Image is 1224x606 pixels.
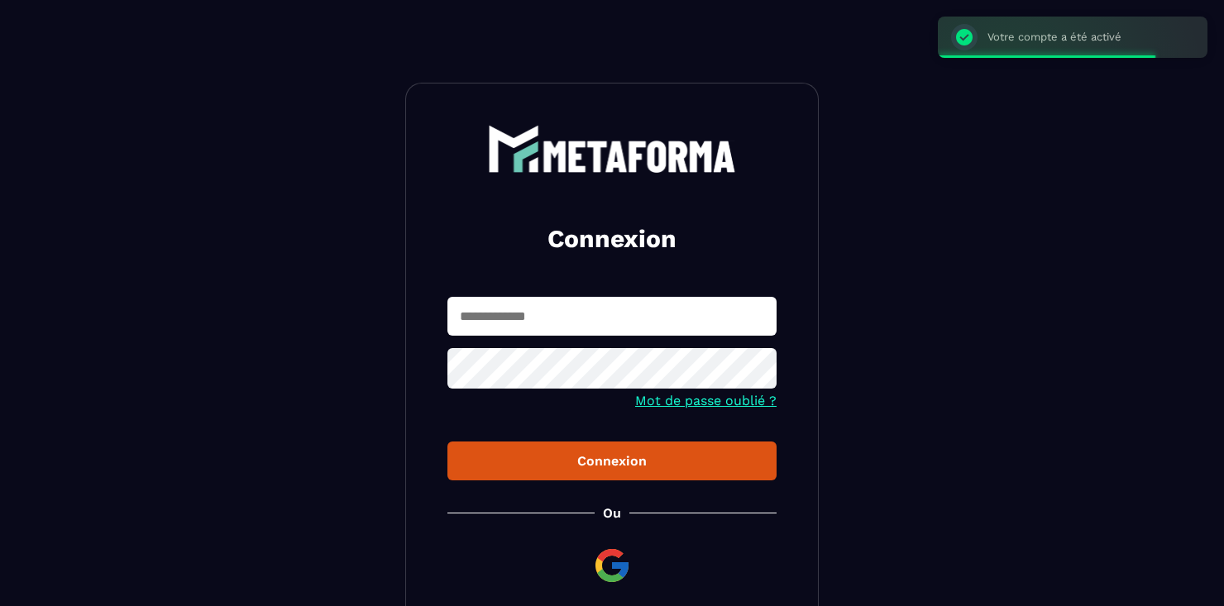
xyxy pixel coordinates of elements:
button: Connexion [447,441,777,480]
p: Ou [603,505,621,521]
a: Mot de passe oublié ? [635,393,777,408]
div: Connexion [461,453,763,469]
h2: Connexion [467,222,757,255]
img: google [592,546,632,585]
img: logo [488,125,736,173]
a: logo [447,125,777,173]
